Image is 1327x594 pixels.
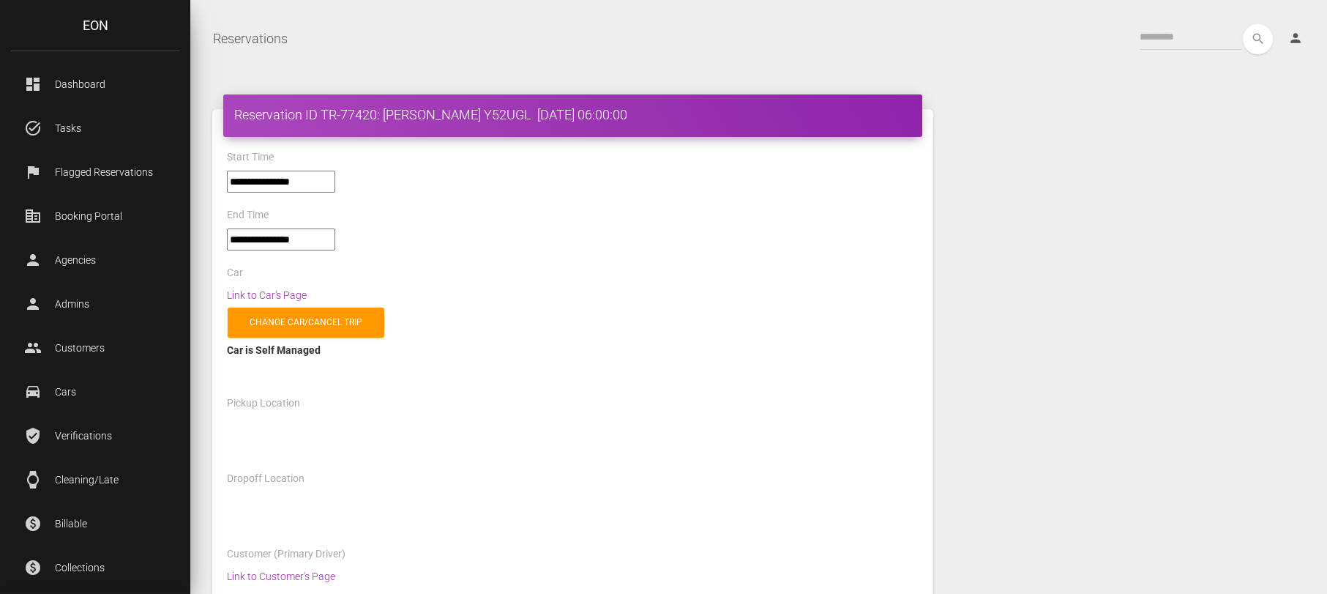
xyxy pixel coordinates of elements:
[1277,24,1316,53] a: person
[227,472,304,486] label: Dropoff Location
[22,381,168,403] p: Cars
[11,330,179,366] a: people Customers
[11,374,179,410] a: drive_eta Cars
[22,293,168,315] p: Admins
[11,417,179,454] a: verified_user Verifications
[227,208,269,223] label: End Time
[22,249,168,271] p: Agencies
[11,198,179,234] a: corporate_fare Booking Portal
[11,66,179,103] a: dashboard Dashboard
[227,571,335,582] a: Link to Customer's Page
[11,154,179,190] a: flag Flagged Reservations
[22,469,168,491] p: Cleaning/Late
[22,557,168,579] p: Collections
[11,242,179,278] a: person Agencies
[11,505,179,542] a: paid Billable
[11,286,179,322] a: person Admins
[227,289,307,301] a: Link to Car's Page
[11,110,179,146] a: task_alt Tasks
[213,21,288,57] a: Reservations
[11,549,179,586] a: paid Collections
[22,337,168,359] p: Customers
[227,547,345,562] label: Customer (Primary Driver)
[22,205,168,227] p: Booking Portal
[22,117,168,139] p: Tasks
[11,461,179,498] a: watch Cleaning/Late
[1288,31,1303,45] i: person
[228,308,384,338] a: Change car/cancel trip
[22,73,168,95] p: Dashboard
[227,266,243,281] label: Car
[227,396,300,411] label: Pickup Location
[22,161,168,183] p: Flagged Reservations
[22,425,168,447] p: Verifications
[22,513,168,535] p: Billable
[1243,24,1273,54] button: search
[234,105,911,124] h4: Reservation ID TR-77420: [PERSON_NAME] Y52UGL [DATE] 06:00:00
[227,341,919,359] div: Car is Self Managed
[227,150,274,165] label: Start Time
